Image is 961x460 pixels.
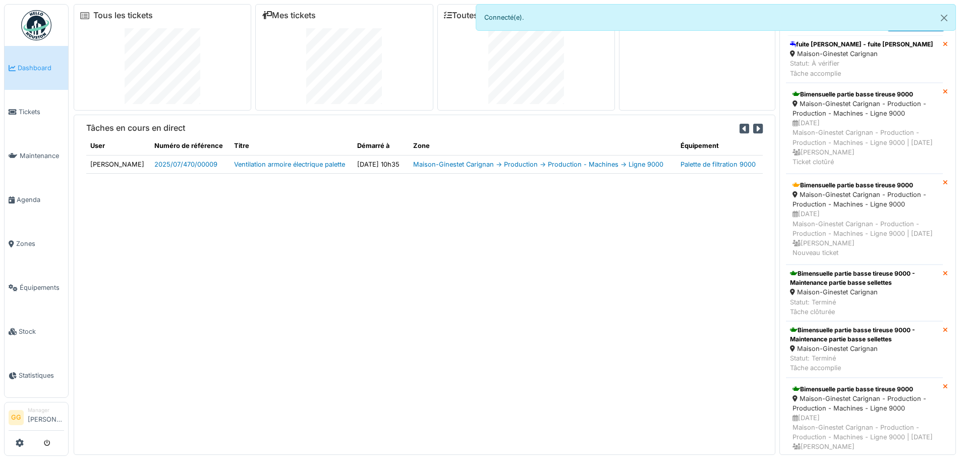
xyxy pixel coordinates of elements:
span: Tickets [19,107,64,117]
a: Tickets [5,90,68,134]
a: Maintenance [5,134,68,178]
span: Stock [19,327,64,336]
a: Toutes les tâches [444,11,519,20]
td: [PERSON_NAME] [86,155,150,173]
div: Maison-Ginestet Carignan - Production - Production - Machines - Ligne 9000 [793,99,936,118]
li: [PERSON_NAME] [28,406,64,428]
div: Bimensuelle partie basse tireuse 9000 - Maintenance partie basse sellettes [790,326,939,344]
a: Palette de filtration 9000 [681,161,756,168]
div: Bimensuelle partie basse tireuse 9000 [793,90,936,99]
a: Statistiques [5,353,68,397]
h6: Tâches en cours en direct [86,123,185,133]
div: [DATE] Maison-Ginestet Carignan - Production - Production - Machines - Ligne 9000 | [DATE] [PERSO... [793,209,936,258]
a: Tous les tickets [93,11,153,20]
div: Manager [28,406,64,414]
th: Zone [409,137,676,155]
div: [DATE] Maison-Ginestet Carignan - Production - Production - Machines - Ligne 9000 | [DATE] [PERSO... [793,118,936,167]
th: Démarré à [353,137,410,155]
span: Statistiques [19,371,64,380]
div: Bimensuelle partie basse tireuse 9000 [793,181,936,190]
a: Bimensuelle partie basse tireuse 9000 - Maintenance partie basse sellettes Maison-Ginestet Carign... [786,265,943,321]
div: Statut: Terminé Tâche clôturée [790,297,939,317]
div: Maison-Ginestet Carignan - Production - Production - Machines - Ligne 9000 [793,394,936,413]
div: Maison-Ginestet Carignan [790,344,939,353]
span: Agenda [17,195,64,205]
img: Badge_color-CXgf-gQk.svg [21,10,51,40]
span: Zones [16,239,64,248]
a: 2025/07/470/00009 [154,161,217,168]
td: [DATE] 10h35 [353,155,410,173]
a: Bimensuelle partie basse tireuse 9000 - Maintenance partie basse sellettes Maison-Ginestet Carign... [786,321,943,378]
span: Maintenance [20,151,64,161]
div: fuite [PERSON_NAME] - fuite [PERSON_NAME] [790,40,933,49]
a: Équipements [5,266,68,310]
div: Connecté(e). [476,4,956,31]
div: Maison-Ginestet Carignan [790,287,939,297]
div: Bimensuelle partie basse tireuse 9000 - Maintenance partie basse sellettes [790,269,939,287]
li: GG [9,410,24,425]
a: fuite [PERSON_NAME] - fuite [PERSON_NAME] Maison-Ginestet Carignan Statut: À vérifierTâche accomplie [786,35,943,83]
a: Agenda [5,178,68,222]
div: Maison-Ginestet Carignan - Production - Production - Machines - Ligne 9000 [793,190,936,209]
a: Ventilation armoire électrique palette [234,161,345,168]
a: Dashboard [5,46,68,90]
a: Zones [5,222,68,266]
a: GG Manager[PERSON_NAME] [9,406,64,431]
span: Équipements [20,283,64,292]
button: Close [933,5,955,31]
span: translation missing: fr.shared.user [90,142,105,149]
div: Statut: Terminé Tâche accomplie [790,353,939,373]
div: Bimensuelle partie basse tireuse 9000 [793,385,936,394]
div: Maison-Ginestet Carignan [790,49,933,59]
th: Numéro de référence [150,137,230,155]
a: Bimensuelle partie basse tireuse 9000 Maison-Ginestet Carignan - Production - Production - Machin... [786,83,943,174]
a: Maison-Ginestet Carignan -> Production -> Production - Machines -> Ligne 9000 [413,161,663,168]
a: Stock [5,310,68,353]
th: Équipement [676,137,763,155]
th: Titre [230,137,353,155]
a: Mes tickets [262,11,316,20]
span: Dashboard [18,63,64,73]
a: Bimensuelle partie basse tireuse 9000 Maison-Ginestet Carignan - Production - Production - Machin... [786,174,943,265]
div: Statut: À vérifier Tâche accomplie [790,59,933,78]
